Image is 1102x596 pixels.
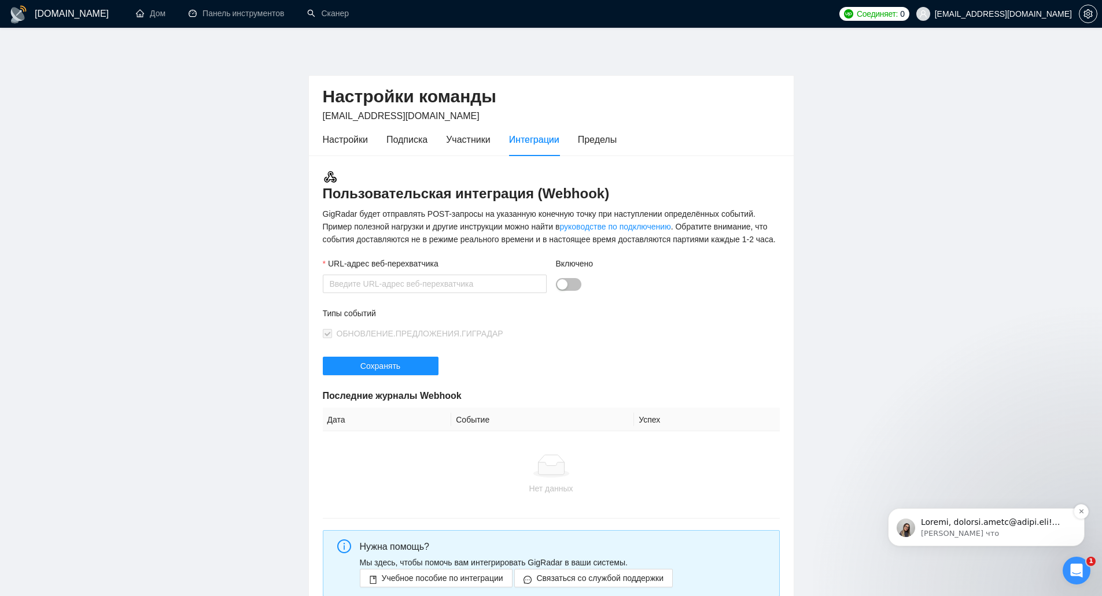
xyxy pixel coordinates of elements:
[17,73,214,111] div: Уведомление от Марии: Только что. Привет, nazarov.dnepr@gmail.com. Хотите узнать, как интегрирова...
[360,361,400,371] font: Сохранять
[857,9,898,18] font: Соединяет:
[136,9,165,18] a: домДом
[509,135,559,145] font: Интеграции
[386,135,427,145] font: Подписка
[323,135,368,145] font: Настройки
[189,9,284,18] a: приборная панельПанель инструментов
[50,93,200,103] p: Сообщение от Мария, отправлено
[559,222,670,231] a: руководстве по подключению
[639,415,660,424] font: Успех
[524,575,532,584] span: сообщение
[578,135,617,145] font: Пределы
[337,329,503,338] font: ОБНОВЛЕНИЕ.ПРЕДЛОЖЕНИЯ.ГИГРАДАР
[323,87,496,106] font: Настройки команды
[935,10,1072,19] font: [EMAIL_ADDRESS][DOMAIN_NAME]
[556,259,594,268] font: Включено
[536,573,664,583] font: Связаться со службой поддержки
[871,435,1102,565] iframe: Уведомления домофона сообщение
[323,186,610,201] font: Пользовательская интеграция (Webhook)
[50,82,200,424] font: Loremi, dolorsi.ametc@adipi.eli! Seddoe tempor, inc utlaboreetdol MagNaali e admin VEN-quisnost? ...
[203,69,218,84] button: Отклонить уведомление
[323,309,376,318] font: Типы событий
[382,573,503,583] font: Учебное пособие по интеграции
[328,259,438,268] font: URL-адрес веб-перехватчика
[323,209,755,231] font: GigRadar будет отправлять POST-запросы на указанную конечную точку при наступлении определённых с...
[307,9,349,18] a: поискСканер
[844,9,853,18] img: upwork-logo.png
[1089,557,1093,565] font: 1
[900,9,905,18] font: 0
[529,484,573,493] font: Нет данных
[919,10,927,18] span: пользователь
[323,169,338,184] img: webhook.3a52c8ec.svg
[446,135,490,145] font: Участники
[360,573,513,583] a: книгаУчебное пособие по интеграции
[360,542,429,551] font: Нужна помощь?
[323,275,547,293] input: URL-адрес веб-перехватчика
[556,278,581,291] button: Включено
[323,111,480,121] font: [EMAIL_ADDRESS][DOMAIN_NAME]
[9,5,28,24] img: логотип
[1079,5,1097,23] button: параметр
[556,257,594,270] label: Включено
[360,569,513,587] button: книгаУчебное пособие по интеграции
[360,558,628,567] font: Мы здесь, чтобы помочь вам интегрировать GigRadar в ваши системы.
[50,94,128,102] font: [PERSON_NAME] что
[323,357,438,375] button: Сохранять
[327,415,345,424] font: Дата
[26,83,45,102] img: Изображение профиля для Марии
[1079,9,1097,18] a: параметр
[323,391,462,401] font: Последние журналы Webhook
[456,415,489,424] font: Событие
[1063,557,1090,584] iframe: Интерком-чат в режиме реального времени
[35,9,109,18] font: [DOMAIN_NAME]
[323,307,376,320] label: Типы событий
[514,569,673,587] button: сообщениеСвязаться со службой поддержки
[369,575,377,584] span: книга
[337,539,351,553] span: инфо-круг
[323,257,438,270] label: URL-адрес веб-перехватчика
